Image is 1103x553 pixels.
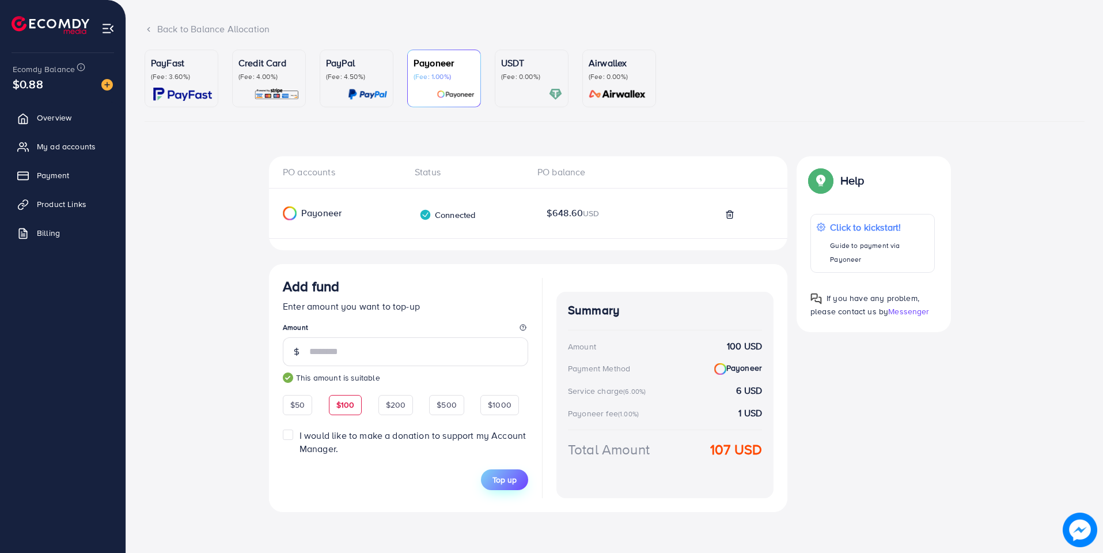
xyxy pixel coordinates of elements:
span: Messenger [888,306,929,317]
p: USDT [501,56,562,70]
h3: Add fund [283,278,339,295]
span: Overview [37,112,71,123]
span: Product Links [37,198,86,210]
img: Payoneer [283,206,297,220]
div: PO balance [528,165,651,179]
img: image [1063,513,1097,547]
img: menu [101,22,115,35]
span: Ecomdy Balance [13,63,75,75]
strong: 100 USD [727,340,762,353]
a: Product Links [9,193,117,216]
p: Payoneer [414,56,475,70]
img: logo [12,16,89,34]
p: Help [840,174,865,187]
strong: 107 USD [710,439,762,460]
p: (Fee: 3.60%) [151,72,212,81]
span: $500 [437,399,457,411]
p: (Fee: 4.00%) [238,72,300,81]
div: PO accounts [283,165,405,179]
div: Back to Balance Allocation [145,22,1085,36]
span: $648.60 [547,206,600,220]
button: Top up [481,469,528,490]
p: Guide to payment via Payoneer [830,239,928,266]
p: Credit Card [238,56,300,70]
img: Payoneer [714,363,726,375]
img: Popup guide [810,293,822,304]
img: verified [419,209,431,221]
img: card [153,88,212,101]
p: (Fee: 4.50%) [326,72,387,81]
span: $200 [386,399,406,411]
span: $1000 [488,399,511,411]
p: Airwallex [589,56,650,70]
span: Payment [37,170,69,181]
a: My ad accounts [9,135,117,158]
img: card [437,88,475,101]
span: $0.88 [13,76,43,92]
p: (Fee: 1.00%) [414,72,475,81]
a: Billing [9,221,117,244]
strong: 6 USD [736,384,762,397]
span: Billing [37,227,60,239]
strong: Payoneer [714,362,762,375]
span: $100 [336,399,355,411]
span: Top up [492,474,517,486]
span: $50 [290,399,305,411]
p: Click to kickstart! [830,220,928,234]
div: Payoneer fee [568,408,642,419]
a: Overview [9,106,117,129]
span: If you have any problem, please contact us by [810,292,919,317]
span: USD [583,208,599,219]
div: Payoneer [269,206,385,220]
img: Popup guide [810,170,831,191]
p: (Fee: 0.00%) [501,72,562,81]
div: Service charge [568,385,649,397]
p: PayPal [326,56,387,70]
div: Payment Method [568,363,630,374]
div: Status [405,165,528,179]
div: Total Amount [568,439,650,460]
small: (1.00%) [618,409,639,419]
h4: Summary [568,303,762,318]
span: I would like to make a donation to support my Account Manager. [300,429,526,455]
img: guide [283,373,293,383]
img: card [254,88,300,101]
img: card [348,88,387,101]
legend: Amount [283,322,528,337]
img: card [549,88,562,101]
div: Connected [419,209,475,221]
span: My ad accounts [37,141,96,152]
strong: 1 USD [738,407,762,420]
div: Amount [568,341,596,352]
a: Payment [9,164,117,187]
p: Enter amount you want to top-up [283,299,528,313]
img: card [585,88,650,101]
p: PayFast [151,56,212,70]
p: (Fee: 0.00%) [589,72,650,81]
img: image [101,79,113,91]
small: This amount is suitable [283,372,528,383]
small: (6.00%) [623,387,646,396]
